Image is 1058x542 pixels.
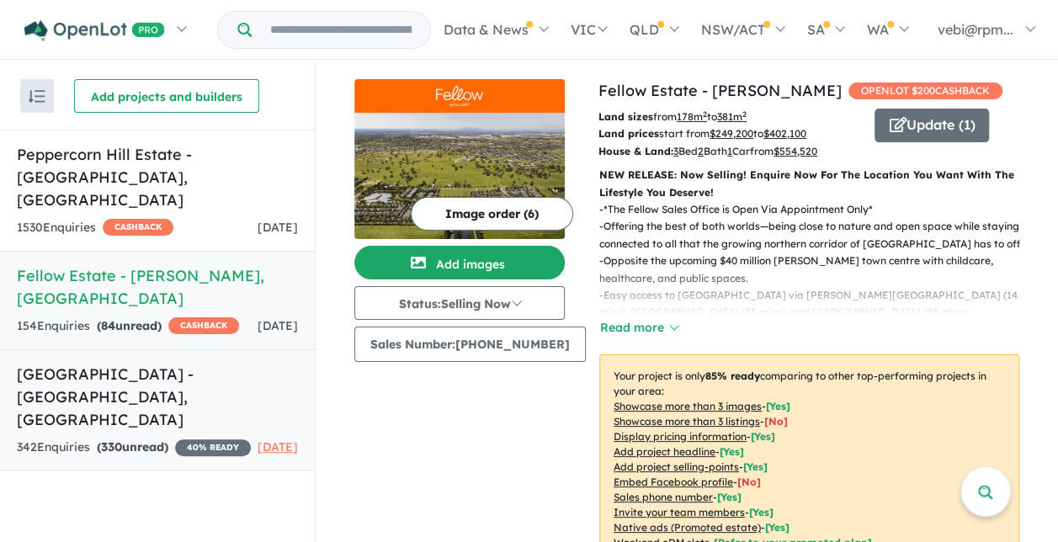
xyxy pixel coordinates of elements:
[354,246,565,279] button: Add images
[737,476,761,488] span: [ No ]
[258,318,298,333] span: [DATE]
[848,82,1002,99] span: OPENLOT $ 200 CASHBACK
[361,86,558,106] img: Fellow Estate - Wollert Logo
[598,81,842,100] a: Fellow Estate - [PERSON_NAME]
[17,143,298,211] h5: Peppercorn Hill Estate - [GEOGRAPHIC_DATA] , [GEOGRAPHIC_DATA]
[707,110,747,123] span: to
[101,318,115,333] span: 84
[17,438,251,458] div: 342 Enquir ies
[749,506,774,518] span: [ Yes ]
[717,110,747,123] u: 381 m
[599,201,1033,218] p: - *The Fellow Sales Office is Open Via Appointment Only*
[742,109,747,119] sup: 2
[354,113,565,239] img: Fellow Estate - Wollert
[710,127,753,140] u: $ 249,200
[598,125,862,142] p: start from
[614,506,745,518] u: Invite your team members
[411,197,573,231] button: Image order (6)
[614,460,739,473] u: Add project selling-points
[97,439,168,454] strong: ( unread)
[354,79,565,239] a: Fellow Estate - Wollert LogoFellow Estate - Wollert
[255,12,427,48] input: Try estate name, suburb, builder or developer
[614,445,715,458] u: Add project headline
[673,145,678,157] u: 3
[614,430,747,443] u: Display pricing information
[103,219,173,236] span: CASHBACK
[763,127,806,140] u: $ 402,100
[677,110,707,123] u: 178 m
[17,316,239,337] div: 154 Enquir ies
[875,109,989,142] button: Update (1)
[598,145,673,157] b: House & Land:
[599,252,1033,287] p: - Opposite the upcoming $40 million [PERSON_NAME] town centre with childcare, healthcare, and pub...
[614,476,733,488] u: Embed Facebook profile
[753,127,806,140] span: to
[703,109,707,119] sup: 2
[614,400,762,412] u: Showcase more than 3 images
[698,145,704,157] u: 2
[751,430,775,443] span: [ Yes ]
[29,90,45,103] img: sort.svg
[258,220,298,235] span: [DATE]
[938,21,1013,38] span: vebi@rpm...
[774,145,817,157] u: $ 554,520
[599,167,1019,201] p: NEW RELEASE: Now Selling! Enquire Now For The Location You Want With The Lifestyle You Deserve!
[598,109,862,125] p: from
[743,460,768,473] span: [ Yes ]
[97,318,162,333] strong: ( unread)
[24,20,165,41] img: Openlot PRO Logo White
[614,491,713,503] u: Sales phone number
[17,218,173,238] div: 1530 Enquir ies
[258,439,298,454] span: [DATE]
[101,439,122,454] span: 330
[727,145,732,157] u: 1
[168,317,239,334] span: CASHBACK
[614,521,761,534] u: Native ads (Promoted estate)
[717,491,742,503] span: [ Yes ]
[354,327,586,362] button: Sales Number:[PHONE_NUMBER]
[598,143,862,160] p: Bed Bath Car from
[354,286,565,320] button: Status:Selling Now
[17,363,298,431] h5: [GEOGRAPHIC_DATA] - [GEOGRAPHIC_DATA] , [GEOGRAPHIC_DATA]
[766,400,790,412] span: [ Yes ]
[598,127,659,140] b: Land prices
[720,445,744,458] span: [ Yes ]
[599,318,678,337] button: Read more
[614,415,760,428] u: Showcase more than 3 listings
[598,110,653,123] b: Land sizes
[599,218,1033,252] p: - Offering the best of both worlds—being close to nature and open space while staying connected t...
[765,521,790,534] span: [Yes]
[599,287,1033,321] p: - Easy access to [GEOGRAPHIC_DATA] via [PERSON_NAME][GEOGRAPHIC_DATA] (14 mins), [GEOGRAPHIC_DATA...
[764,415,788,428] span: [ No ]
[17,264,298,310] h5: Fellow Estate - [PERSON_NAME] , [GEOGRAPHIC_DATA]
[175,439,251,456] span: 40 % READY
[74,79,259,113] button: Add projects and builders
[705,369,760,382] b: 85 % ready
